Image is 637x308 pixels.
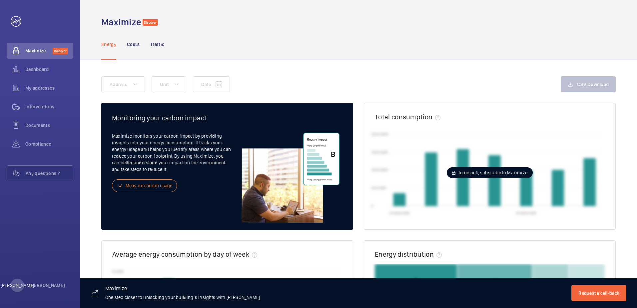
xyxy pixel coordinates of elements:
span: Date [201,82,211,87]
p: Energy [101,41,116,48]
span: Discover [143,19,158,26]
h3: Maximize [105,286,260,294]
button: Date [193,76,230,92]
p: Traffic [150,41,164,48]
span: Address [110,82,127,87]
button: CSV Download [561,76,616,92]
span: Measure carbon usage [126,182,173,189]
span: Maximize [25,47,53,54]
text: 1000 kWh [371,168,388,172]
span: Dashboard [25,66,73,73]
p: Maximize monitors your carbon impact by providing insights into your energy consumption. It track... [112,133,239,173]
p: Costs [127,41,140,48]
text: 1500 kWh [371,150,388,154]
button: Address [101,76,145,92]
text: 500 kWh [371,186,386,190]
p: [PERSON_NAME] [29,282,65,289]
text: 0 [371,203,373,208]
text: 70 kWh [111,269,124,274]
span: My addresses [25,85,73,91]
button: Unit [152,76,186,92]
h1: Maximize [101,16,141,28]
img: energy-freemium-EN.svg [239,133,342,223]
span: Any questions ? [26,170,73,177]
span: Compliance [25,141,73,147]
span: Interventions [25,103,73,110]
h2: Energy distribution [375,250,434,258]
p: [PERSON_NAME] [1,282,34,289]
span: Discover [53,48,68,54]
text: 2000 kWh [371,132,388,136]
span: Documents [25,122,73,129]
span: Unit [160,82,169,87]
h2: Average energy consumption by day of week [112,250,249,258]
span: CSV Download [577,82,609,87]
h2: Monitoring your carbon impact [112,114,342,122]
h2: Total consumption [375,113,432,121]
p: One step closer to unlocking your building’s insights with [PERSON_NAME] [105,294,260,301]
span: To unlock, subscribe to Maximize [458,169,527,176]
button: Request a call-back [571,285,626,301]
